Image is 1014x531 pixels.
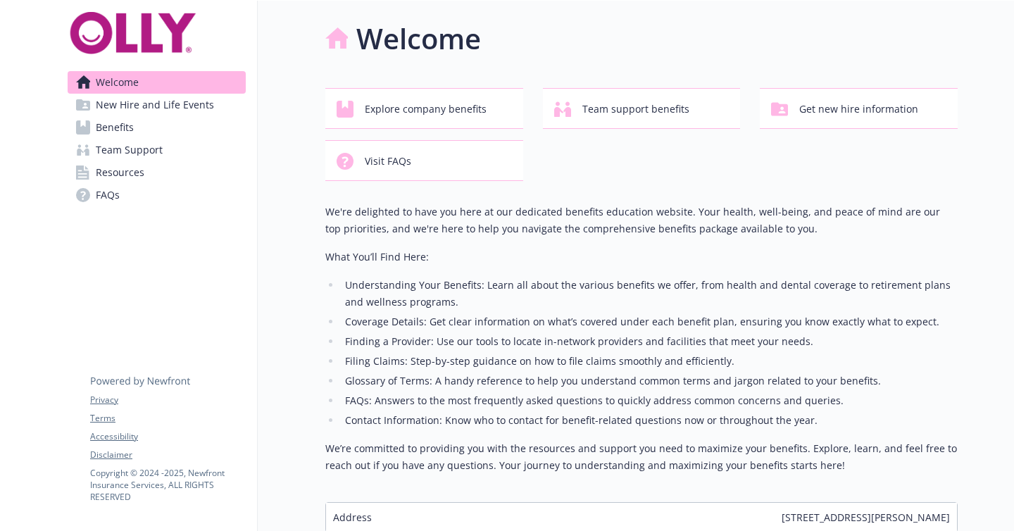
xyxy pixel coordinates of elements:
[341,412,958,429] li: Contact Information: Know who to contact for benefit-related questions now or throughout the year.
[90,449,245,461] a: Disclaimer
[96,116,134,139] span: Benefits
[68,139,246,161] a: Team Support
[325,204,958,237] p: We're delighted to have you here at our dedicated benefits education website. Your health, well-b...
[341,392,958,409] li: FAQs: Answers to the most frequently asked questions to quickly address common concerns and queries.
[782,510,950,525] span: [STREET_ADDRESS][PERSON_NAME]
[582,96,689,123] span: Team support benefits
[543,88,741,129] button: Team support benefits
[68,71,246,94] a: Welcome
[68,161,246,184] a: Resources
[68,184,246,206] a: FAQs
[90,430,245,443] a: Accessibility
[365,148,411,175] span: Visit FAQs
[325,249,958,265] p: What You’ll Find Here:
[341,313,958,330] li: Coverage Details: Get clear information on what’s covered under each benefit plan, ensuring you k...
[96,94,214,116] span: New Hire and Life Events
[760,88,958,129] button: Get new hire information
[96,71,139,94] span: Welcome
[341,373,958,389] li: Glossary of Terms: A handy reference to help you understand common terms and jargon related to yo...
[325,140,523,181] button: Visit FAQs
[341,353,958,370] li: Filing Claims: Step-by-step guidance on how to file claims smoothly and efficiently.
[68,94,246,116] a: New Hire and Life Events
[90,467,245,503] p: Copyright © 2024 - 2025 , Newfront Insurance Services, ALL RIGHTS RESERVED
[325,88,523,129] button: Explore company benefits
[341,277,958,311] li: Understanding Your Benefits: Learn all about the various benefits we offer, from health and denta...
[799,96,918,123] span: Get new hire information
[96,161,144,184] span: Resources
[333,510,372,525] span: Address
[356,18,481,60] h1: Welcome
[68,116,246,139] a: Benefits
[96,139,163,161] span: Team Support
[90,394,245,406] a: Privacy
[90,412,245,425] a: Terms
[96,184,120,206] span: FAQs
[341,333,958,350] li: Finding a Provider: Use our tools to locate in-network providers and facilities that meet your ne...
[325,440,958,474] p: We’re committed to providing you with the resources and support you need to maximize your benefit...
[365,96,487,123] span: Explore company benefits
